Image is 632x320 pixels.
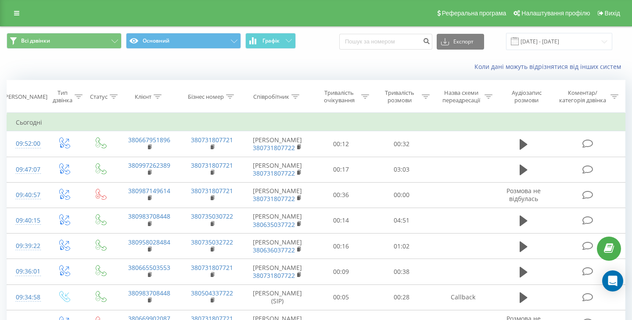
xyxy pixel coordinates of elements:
[311,131,372,157] td: 00:12
[126,33,241,49] button: Основний
[253,169,295,177] a: 380731807722
[16,289,37,306] div: 09:34:58
[128,289,170,297] a: 380983708448
[128,263,170,272] a: 380665503553
[311,208,372,233] td: 00:14
[21,37,50,44] span: Всі дзвінки
[442,10,506,17] span: Реферальна програма
[244,259,311,284] td: [PERSON_NAME]
[311,234,372,259] td: 00:16
[16,135,37,152] div: 09:52:00
[371,284,432,310] td: 00:28
[16,263,37,280] div: 09:36:01
[16,187,37,204] div: 09:40:57
[244,234,311,259] td: [PERSON_NAME]
[339,34,432,50] input: Пошук за номером
[474,62,625,71] a: Коли дані можуть відрізнятися вiд інших систем
[245,33,296,49] button: Графік
[319,89,359,104] div: Тривалість очікування
[191,161,233,169] a: 380731807721
[244,284,311,310] td: [PERSON_NAME] (SIP)
[128,136,170,144] a: 380667951896
[371,157,432,182] td: 03:03
[371,131,432,157] td: 00:32
[53,89,72,104] div: Тип дзвінка
[128,187,170,195] a: 380987149614
[7,33,122,49] button: Всі дзвінки
[188,93,224,101] div: Бізнес номер
[253,246,295,254] a: 380636037722
[244,131,311,157] td: [PERSON_NAME]
[311,284,372,310] td: 00:05
[191,212,233,220] a: 380735030722
[253,194,295,203] a: 380731807722
[311,182,372,208] td: 00:36
[16,161,37,178] div: 09:47:07
[253,93,289,101] div: Співробітник
[253,144,295,152] a: 380731807722
[135,93,151,101] div: Клієнт
[16,212,37,229] div: 09:40:15
[371,234,432,259] td: 01:02
[437,34,484,50] button: Експорт
[128,212,170,220] a: 380983708448
[244,208,311,233] td: [PERSON_NAME]
[3,93,47,101] div: [PERSON_NAME]
[191,238,233,246] a: 380735032722
[16,237,37,255] div: 09:39:22
[379,89,420,104] div: Тривалість розмови
[371,208,432,233] td: 04:51
[605,10,620,17] span: Вихід
[191,289,233,297] a: 380504337722
[7,114,625,131] td: Сьогодні
[503,89,550,104] div: Аудіозапис розмови
[521,10,590,17] span: Налаштування профілю
[191,136,233,144] a: 380731807721
[253,220,295,229] a: 380635037722
[128,161,170,169] a: 380997262389
[432,284,495,310] td: Callback
[128,238,170,246] a: 380958028484
[602,270,623,291] div: Open Intercom Messenger
[244,157,311,182] td: [PERSON_NAME]
[262,38,280,44] span: Графік
[371,182,432,208] td: 00:00
[90,93,108,101] div: Статус
[371,259,432,284] td: 00:38
[440,89,482,104] div: Назва схеми переадресації
[557,89,608,104] div: Коментар/категорія дзвінка
[506,187,541,203] span: Розмова не відбулась
[253,271,295,280] a: 380731807722
[191,187,233,195] a: 380731807721
[244,182,311,208] td: [PERSON_NAME]
[191,263,233,272] a: 380731807721
[311,259,372,284] td: 00:09
[311,157,372,182] td: 00:17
